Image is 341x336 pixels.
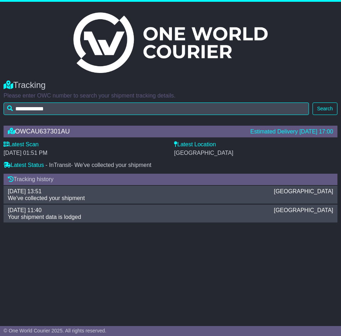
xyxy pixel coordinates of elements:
div: [DATE] 11:40 [4,207,270,214]
div: Estimated Delivery [DATE] 17:00 [250,128,333,135]
div: We've collected your shipment [4,195,337,201]
label: Latest Location [174,141,216,148]
div: [DATE] 13:51 [4,188,270,195]
img: Light [73,12,268,73]
div: [GEOGRAPHIC_DATA] [270,207,337,214]
div: Your shipment data is lodged [4,214,337,220]
span: © One World Courier 2025. All rights reserved. [4,328,106,334]
span: [DATE] 01:51 PM [4,150,47,156]
span: InTransit [49,162,152,168]
div: OWCAU637301AU [4,128,247,135]
label: Latest Status [4,162,44,168]
div: Tracking [4,80,337,90]
p: Please enter OWC number to search your shipment tracking details. [4,92,337,99]
div: Tracking history [4,174,337,185]
span: - [46,162,47,168]
span: - We've collected your shipment [71,162,151,168]
button: Search [313,103,337,115]
div: [GEOGRAPHIC_DATA] [270,188,337,195]
label: Latest Scan [4,141,39,148]
span: [GEOGRAPHIC_DATA] [174,150,234,156]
